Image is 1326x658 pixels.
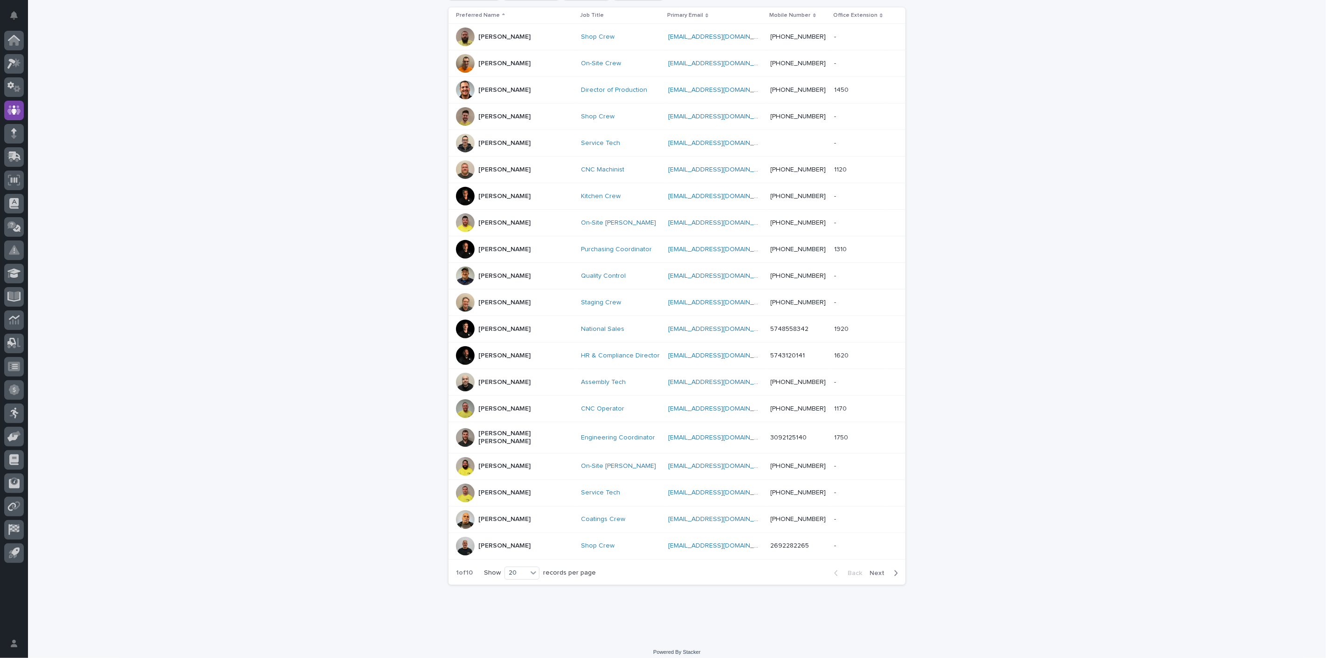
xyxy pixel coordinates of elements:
a: National Sales [581,325,624,333]
a: [PHONE_NUMBER] [771,166,826,173]
a: [EMAIL_ADDRESS][DOMAIN_NAME] [668,219,773,226]
a: [EMAIL_ADDRESS][DOMAIN_NAME] [668,140,773,146]
p: 1120 [834,164,849,174]
button: Back [827,569,866,577]
a: Service Tech [581,489,620,497]
p: [PERSON_NAME] [478,515,531,523]
a: Purchasing Coordinator [581,246,652,254]
a: [PHONE_NUMBER] [771,273,826,279]
tr: [PERSON_NAME]Shop Crew [EMAIL_ADDRESS][DOMAIN_NAME] 2692282265-- [449,533,905,559]
a: [EMAIL_ADDRESS][DOMAIN_NAME] [668,434,773,441]
button: Notifications [4,6,24,25]
span: Back [842,570,862,576]
a: [PHONE_NUMBER] [771,193,826,199]
a: 5743120141 [771,352,805,359]
a: [EMAIL_ADDRESS][DOMAIN_NAME] [668,326,773,332]
p: - [834,111,838,121]
p: Primary Email [667,10,703,21]
a: [EMAIL_ADDRESS][DOMAIN_NAME] [668,34,773,40]
a: CNC Operator [581,405,624,413]
a: [PHONE_NUMBER] [771,34,826,40]
p: [PERSON_NAME] [PERSON_NAME] [478,430,572,446]
p: Office Extension [833,10,877,21]
p: [PERSON_NAME] [478,352,531,360]
p: - [834,217,838,227]
p: - [834,58,838,68]
p: [PERSON_NAME] [478,60,531,68]
p: Mobile Number [770,10,811,21]
a: Powered By Stacker [653,649,700,655]
p: [PERSON_NAME] [478,405,531,413]
p: records per page [543,569,596,577]
tr: [PERSON_NAME]Shop Crew [EMAIL_ADDRESS][DOMAIN_NAME] [PHONE_NUMBER]-- [449,24,905,50]
p: [PERSON_NAME] [478,219,531,227]
a: Director of Production [581,86,647,94]
p: - [834,137,838,147]
p: 1450 [834,84,850,94]
a: [EMAIL_ADDRESS][DOMAIN_NAME] [668,166,773,173]
p: [PERSON_NAME] [478,113,531,121]
a: [PHONE_NUMBER] [771,405,826,412]
tr: [PERSON_NAME]Service Tech [EMAIL_ADDRESS][DOMAIN_NAME] -- [449,130,905,157]
tr: [PERSON_NAME]HR & Compliance Director [EMAIL_ADDRESS][DOMAIN_NAME] 574312014116201620 [449,343,905,369]
a: [PHONE_NUMBER] [771,299,826,306]
a: [EMAIL_ADDRESS][DOMAIN_NAME] [668,193,773,199]
a: [EMAIL_ADDRESS][DOMAIN_NAME] [668,273,773,279]
tr: [PERSON_NAME]Assembly Tech [EMAIL_ADDRESS][DOMAIN_NAME] [PHONE_NUMBER]-- [449,369,905,396]
p: [PERSON_NAME] [478,272,531,280]
p: - [834,377,838,386]
tr: [PERSON_NAME]Coatings Crew [EMAIL_ADDRESS][DOMAIN_NAME] [PHONE_NUMBER]-- [449,506,905,533]
a: 5748558342 [771,326,809,332]
p: [PERSON_NAME] [478,542,531,550]
a: [EMAIL_ADDRESS][DOMAIN_NAME] [668,246,773,253]
tr: [PERSON_NAME]Staging Crew [EMAIL_ADDRESS][DOMAIN_NAME] [PHONE_NUMBER]-- [449,289,905,316]
p: [PERSON_NAME] [478,86,531,94]
p: - [834,514,838,523]
a: [PHONE_NUMBER] [771,246,826,253]
a: Shop Crew [581,542,615,550]
p: - [834,191,838,200]
p: 1920 [834,323,850,333]
p: [PERSON_NAME] [478,246,531,254]
p: - [834,487,838,497]
a: [EMAIL_ADDRESS][DOMAIN_NAME] [668,489,773,496]
p: [PERSON_NAME] [478,378,531,386]
p: 1 of 10 [449,562,480,584]
p: - [834,297,838,307]
p: - [834,270,838,280]
p: Show [484,569,501,577]
a: On-Site [PERSON_NAME] [581,219,656,227]
a: On-Site Crew [581,60,621,68]
tr: [PERSON_NAME]Service Tech [EMAIL_ADDRESS][DOMAIN_NAME] [PHONE_NUMBER]-- [449,480,905,506]
p: [PERSON_NAME] [478,325,531,333]
p: [PERSON_NAME] [478,462,531,470]
tr: [PERSON_NAME]National Sales [EMAIL_ADDRESS][DOMAIN_NAME] 574855834219201920 [449,316,905,343]
a: [EMAIL_ADDRESS][DOMAIN_NAME] [668,87,773,93]
p: 1170 [834,403,849,413]
a: [EMAIL_ADDRESS][DOMAIN_NAME] [668,516,773,522]
a: [PHONE_NUMBER] [771,516,826,522]
p: 1620 [834,350,850,360]
tr: [PERSON_NAME] [PERSON_NAME]Engineering Coordinator [EMAIL_ADDRESS][DOMAIN_NAME] 309212514017501750 [449,422,905,453]
a: Shop Crew [581,33,615,41]
a: 3092125140 [771,434,807,441]
a: [EMAIL_ADDRESS][DOMAIN_NAME] [668,60,773,67]
p: [PERSON_NAME] [478,192,531,200]
p: Preferred Name [456,10,500,21]
a: [EMAIL_ADDRESS][DOMAIN_NAME] [668,542,773,549]
a: [EMAIL_ADDRESS][DOMAIN_NAME] [668,299,773,306]
a: [PHONE_NUMBER] [771,87,826,93]
div: 20 [505,568,527,578]
tr: [PERSON_NAME]Shop Crew [EMAIL_ADDRESS][DOMAIN_NAME] [PHONE_NUMBER]-- [449,103,905,130]
a: [PHONE_NUMBER] [771,463,826,469]
tr: [PERSON_NAME]Purchasing Coordinator [EMAIL_ADDRESS][DOMAIN_NAME] [PHONE_NUMBER]13101310 [449,236,905,263]
a: Coatings Crew [581,515,625,523]
a: HR & Compliance Director [581,352,660,360]
a: [PHONE_NUMBER] [771,60,826,67]
tr: [PERSON_NAME]On-Site Crew [EMAIL_ADDRESS][DOMAIN_NAME] [PHONE_NUMBER]-- [449,50,905,77]
p: [PERSON_NAME] [478,166,531,174]
a: [PHONE_NUMBER] [771,489,826,496]
a: Engineering Coordinator [581,434,655,442]
p: [PERSON_NAME] [478,299,531,307]
a: Service Tech [581,139,620,147]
